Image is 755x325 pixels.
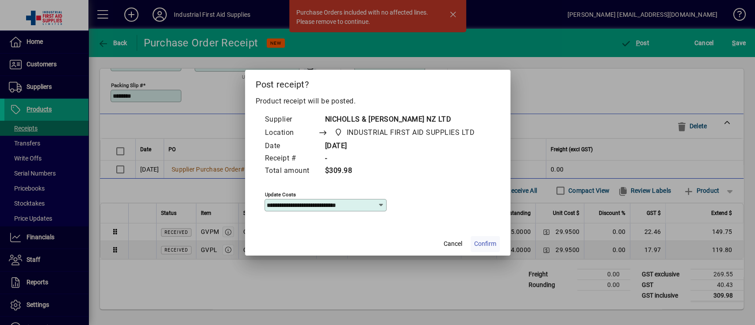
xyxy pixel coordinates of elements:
[264,153,318,165] td: Receipt #
[474,239,496,249] span: Confirm
[245,70,510,96] h2: Post receipt?
[332,126,479,139] span: INDUSTRIAL FIRST AID SUPPLIES LTD
[256,96,500,107] p: Product receipt will be posted.
[264,126,318,140] td: Location
[439,236,467,252] button: Cancel
[347,127,475,138] span: INDUSTRIAL FIRST AID SUPPLIES LTD
[318,153,492,165] td: -
[264,114,318,126] td: Supplier
[318,165,492,177] td: $309.98
[471,236,500,252] button: Confirm
[318,140,492,153] td: [DATE]
[264,140,318,153] td: Date
[265,191,296,197] mat-label: Update costs
[444,239,462,249] span: Cancel
[264,165,318,177] td: Total amount
[318,114,492,126] td: NICHOLLS & [PERSON_NAME] NZ LTD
